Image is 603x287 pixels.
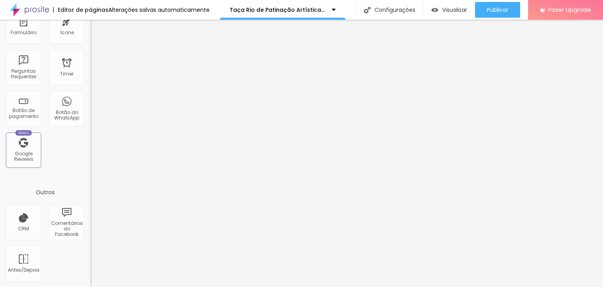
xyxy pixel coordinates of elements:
[442,7,467,13] span: Visualizar
[90,20,603,287] iframe: Editor
[364,7,371,13] img: Icone
[475,2,520,18] button: Publicar
[60,30,74,35] div: Ícone
[230,7,326,13] p: Taça Rio de Patinação Artística 2025
[8,151,39,162] div: Google Reviews
[15,130,32,136] div: Novo
[548,6,591,13] span: Fazer Upgrade
[431,7,438,13] img: view-1.svg
[8,267,39,273] div: Antes/Depois
[51,110,82,121] div: Botão do WhatsApp
[8,108,39,119] div: Botão de pagamento
[53,7,108,13] div: Editor de páginas
[11,30,37,35] div: Formulário
[8,68,39,80] div: Perguntas frequentes
[18,226,29,232] div: CRM
[108,7,210,13] div: Alterações salvas automaticamente
[487,7,508,13] span: Publicar
[51,221,82,237] div: Comentários do Facebook
[60,71,73,77] div: Timer
[424,2,475,18] button: Visualizar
